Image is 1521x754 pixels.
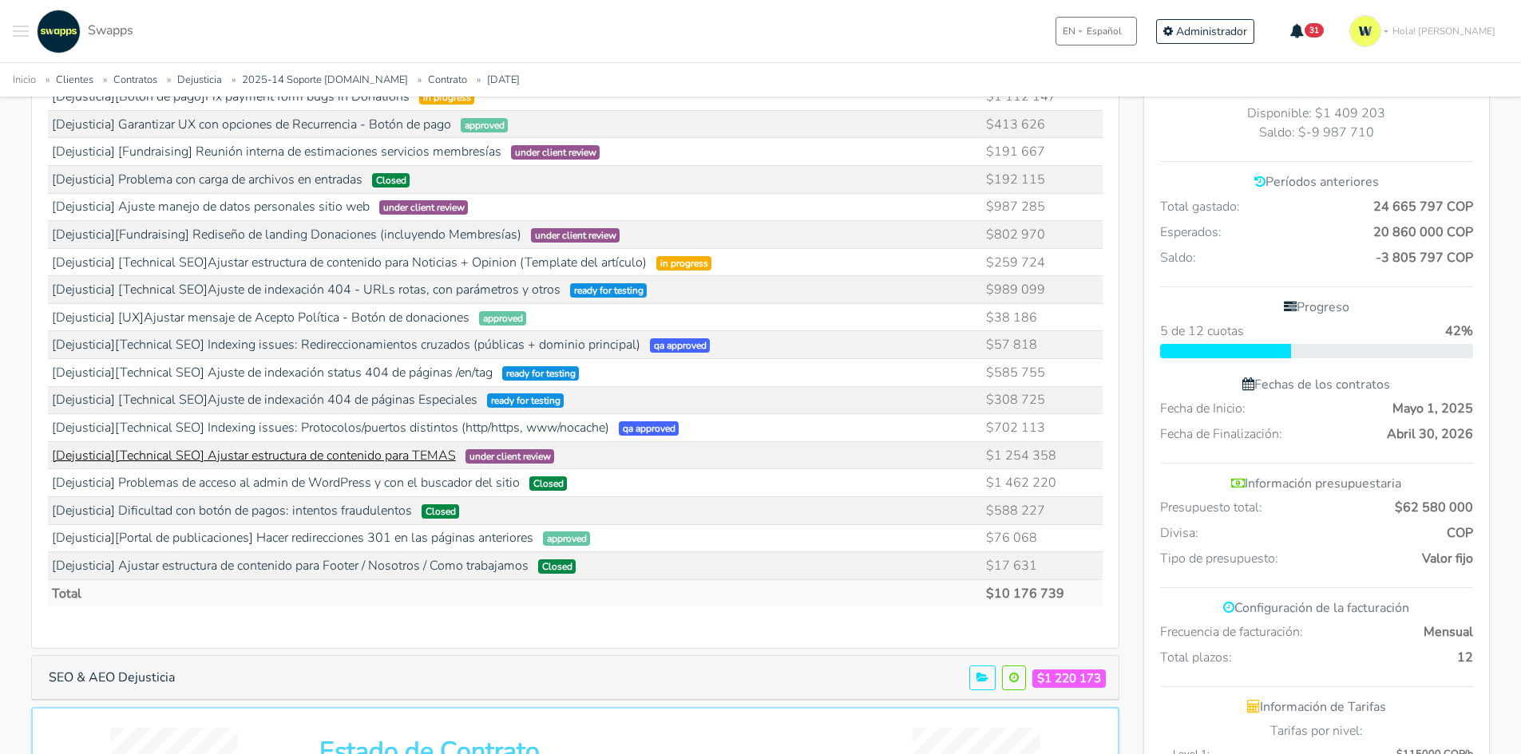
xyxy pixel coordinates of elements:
[52,226,521,243] a: [Dejusticia][Fundraising] Rediseño de landing Donaciones (incluyendo Membresías)
[538,559,576,574] span: Closed
[982,138,1103,166] td: $191 667
[982,441,1103,469] td: $1 254 358
[1160,476,1473,491] h6: Información presupuestaria
[372,173,410,188] span: Closed
[52,447,456,464] a: [Dejusticia][Technical SEO] Ajustar estructura de contenido para TEMAS
[465,449,555,464] span: under client review
[502,366,580,381] span: ready for testing
[529,476,568,491] span: Closed
[52,116,451,133] a: [Dejusticia] Garantizar UX con opciones de Recurrencia - Botón de pago
[52,474,520,491] a: [Dejusticia] Problemas de acceso al admin de WordPress y con el buscador del sitio
[1457,648,1473,667] span: 12
[982,386,1103,414] td: $308 725
[52,254,647,271] a: [Dejusticia] [Technical SEO]Ajustar estructura de contenido para Noticias + Opinion (Template del...
[1056,17,1137,45] button: ENEspañol
[982,193,1103,221] td: $987 285
[88,22,133,39] span: Swapps
[52,281,560,298] a: [Dejusticia] [Technical SEO]Ajuste de indexación 404 - URLs rotas, con parámetros y otros
[1424,622,1473,641] span: Mensual
[1160,399,1246,418] span: Fecha de Inicio:
[1305,23,1324,38] span: 31
[13,10,29,53] button: Toggle navigation menu
[982,331,1103,359] td: $57 818
[982,469,1103,497] td: $1 462 220
[1160,549,1278,568] span: Tipo de presupuesto:
[1176,24,1247,39] span: Administrador
[1343,9,1508,53] a: Hola! [PERSON_NAME]
[1160,175,1473,190] h6: Períodos anteriores
[1032,669,1106,688] span: $1 220 173
[479,311,527,326] span: approved
[982,579,1103,606] td: $10 176 739
[982,248,1103,276] td: $259 724
[982,83,1103,111] td: $1 112 147
[419,90,475,105] span: in progress
[1160,223,1222,242] span: Esperados:
[52,171,362,188] a: [Dejusticia] Problema con carga de archivos en entradas
[1160,648,1232,667] span: Total plazos:
[982,221,1103,249] td: $802 970
[543,531,591,546] span: approved
[1447,523,1473,543] span: COP
[570,283,648,298] span: ready for testing
[52,336,640,353] a: [Dejusticia][Technical SEO] Indexing issues: Redireccionamientos cruzados (públicas + dominio pri...
[531,228,620,243] span: under client review
[982,552,1103,580] td: $17 631
[982,497,1103,525] td: $588 227
[1160,322,1244,341] span: 5 de 12 cuotas
[56,73,93,87] a: Clientes
[1373,197,1473,216] span: 24 665 797 COP
[982,524,1103,552] td: $76 068
[1160,248,1196,267] span: Saldo:
[487,393,564,408] span: ready for testing
[1160,104,1473,123] div: Disponible: $1 409 203
[1160,523,1198,543] span: Divisa:
[982,359,1103,387] td: $585 755
[1160,700,1473,715] h6: Información de Tarifas
[1280,18,1335,45] button: 31
[1392,24,1495,38] span: Hola! [PERSON_NAME]
[52,143,501,160] a: [Dejusticia] [Fundraising] Reunión interna de estimaciones servicios membresías
[1160,601,1473,616] h6: Configuración de la facturación
[1160,424,1282,444] span: Fecha de Finalización:
[1395,498,1473,517] span: $62 580 000
[1160,300,1473,315] h6: Progreso
[1160,498,1262,517] span: Presupuesto total:
[1387,424,1473,444] span: Abril 30, 2026
[1160,197,1240,216] span: Total gastado:
[1156,19,1254,44] a: Administrador
[1087,24,1122,38] span: Español
[52,364,493,381] a: [Dejusticia][Technical SEO] Ajuste de indexación status 404 de páginas /en/tag
[1376,248,1473,267] span: -3 805 797 COP
[38,662,185,693] button: SEO & AEO Dejusticia
[982,414,1103,442] td: $702 113
[428,73,467,87] a: Contrato
[1160,377,1473,393] h6: Fechas de los contratos
[461,118,509,132] span: approved
[1392,399,1473,418] span: Mayo 1, 2025
[242,73,408,87] a: 2025-14 Soporte [DOMAIN_NAME]
[656,256,712,270] span: in progress
[982,276,1103,304] td: $989 099
[13,73,36,87] a: Inicio
[52,502,412,519] a: [Dejusticia] Dificultad con botón de pagos: intentos fraudulentos
[52,529,533,547] a: [Dejusticia][Portal de publicaciones] Hacer redirecciones 301 en las páginas anteriores
[52,198,370,215] a: [Dejusticia] Ajuste manejo de datos personales sitio web
[33,10,133,53] a: Swapps
[982,303,1103,331] td: $38 186
[1445,322,1473,341] span: 42%
[52,391,477,409] a: [Dejusticia] [Technical SEO]Ajuste de indexación 404 de páginas Especiales
[1373,223,1473,242] span: 20 860 000 COP
[379,200,469,215] span: under client review
[982,110,1103,138] td: $413 626
[982,165,1103,193] td: $192 115
[1422,549,1473,568] span: Valor fijo
[1160,123,1473,142] div: Saldo: $-9 987 710
[511,145,600,160] span: under client review
[52,309,469,326] a: [Dejusticia] [UX]Ajustar mensaje de Acepto Política - Botón de donaciones
[52,419,609,436] a: [Dejusticia][Technical SEO] Indexing issues: Protocolos/puertos distintos (http/https, www/nocache)
[52,88,410,105] a: [Dejusticia][Botón de pago]Fix payment form bugs in Donations
[650,338,711,353] span: qa approved
[177,73,222,87] a: Dejusticia
[37,10,81,53] img: swapps-linkedin-v2.jpg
